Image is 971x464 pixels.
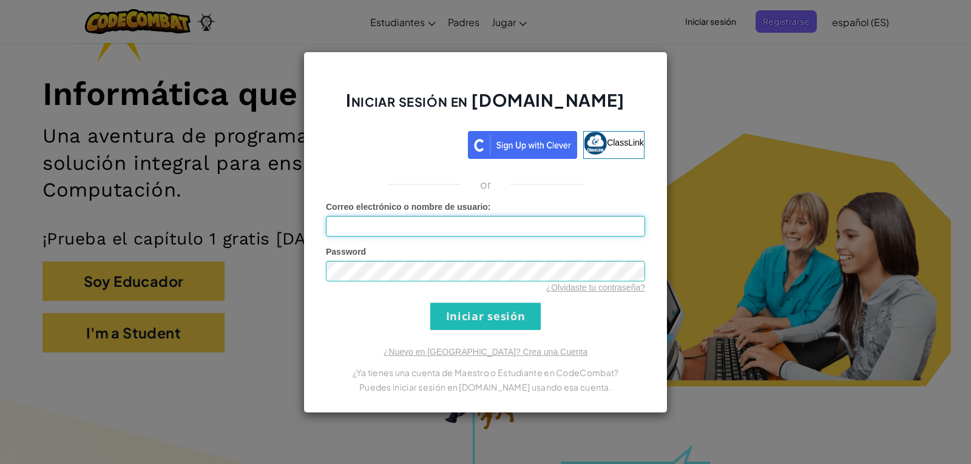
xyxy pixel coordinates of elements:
[326,202,488,212] span: Correo electrónico o nombre de usuario
[430,303,541,330] input: Iniciar sesión
[480,177,492,192] p: or
[326,201,491,213] label: :
[326,247,366,257] span: Password
[468,131,577,159] img: clever_sso_button@2x.png
[607,137,644,147] span: ClassLink
[326,89,645,124] h2: Iniciar sesión en [DOMAIN_NAME]
[584,132,607,155] img: classlink-logo-small.png
[384,347,587,357] a: ¿Nuevo en [GEOGRAPHIC_DATA]? Crea una Cuenta
[326,380,645,394] p: Puedes iniciar sesión en [DOMAIN_NAME] usando esa cuenta.
[326,365,645,380] p: ¿Ya tienes una cuenta de Maestro o Estudiante en CodeCombat?
[320,130,468,156] iframe: Botón Iniciar sesión con Google
[546,283,645,292] a: ¿Olvidaste tu contraseña?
